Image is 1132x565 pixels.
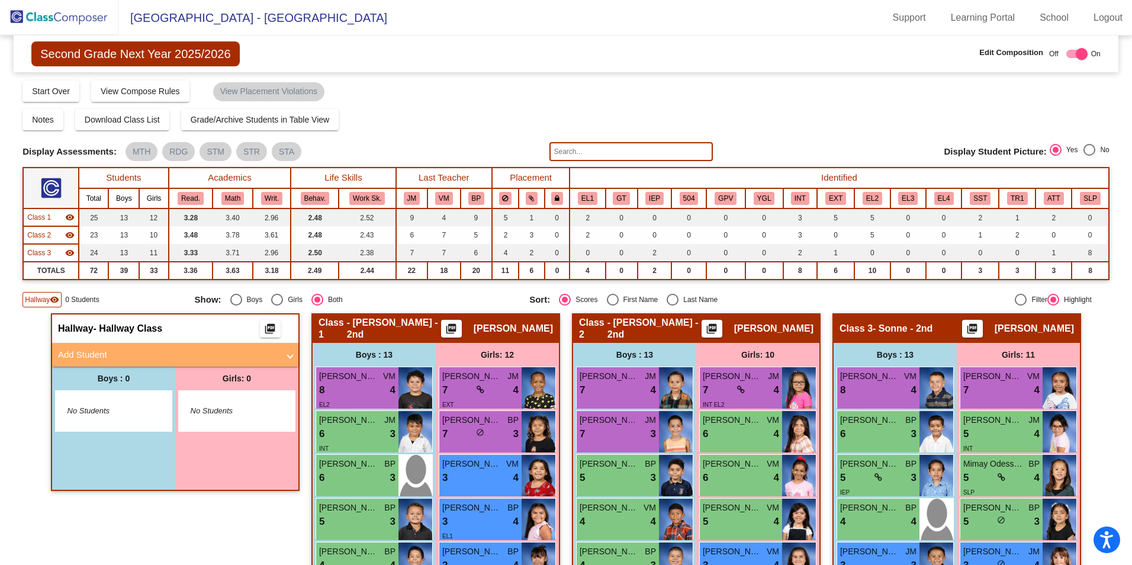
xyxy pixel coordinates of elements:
[570,188,605,208] th: English Language Learner 1
[65,213,75,222] mat-icon: visibility
[253,226,291,244] td: 3.61
[580,370,639,383] span: [PERSON_NAME]
[957,343,1080,367] div: Girls: 11
[840,414,899,426] span: [PERSON_NAME]
[427,188,461,208] th: Veronica Macedo
[926,208,961,226] td: 0
[680,192,699,205] button: 504
[442,426,448,442] span: 7
[347,317,441,341] span: - [PERSON_NAME] - 2nd
[291,168,395,188] th: Life Skills
[854,226,890,244] td: 5
[319,402,330,408] span: EL2
[507,370,519,383] span: JM
[126,142,157,161] mat-chip: MTH
[570,244,605,262] td: 0
[91,81,189,102] button: View Compose Rules
[492,188,519,208] th: Keep away students
[169,262,213,280] td: 3.36
[291,226,339,244] td: 2.48
[638,244,672,262] td: 2
[319,426,324,442] span: 6
[979,47,1043,59] span: Edit Composition
[963,414,1022,426] span: [PERSON_NAME]
[79,168,168,188] th: Students
[570,262,605,280] td: 4
[1072,208,1108,226] td: 0
[638,226,672,244] td: 0
[898,192,918,205] button: EL3
[817,188,854,208] th: Extrovert
[961,244,999,262] td: 0
[79,188,108,208] th: Total
[442,414,501,426] span: [PERSON_NAME]
[519,208,545,226] td: 1
[961,188,999,208] th: Student Study Team
[963,370,1022,383] span: [PERSON_NAME] [PERSON_NAME]
[1044,192,1063,205] button: ATT
[840,370,899,383] span: [PERSON_NAME]
[65,294,99,305] span: 0 Students
[745,226,783,244] td: 0
[1027,294,1047,305] div: Filter
[474,323,553,335] span: [PERSON_NAME]
[323,294,343,305] div: Both
[1035,188,1072,208] th: Chronic Absenteeism
[1030,8,1078,27] a: School
[65,248,75,258] mat-icon: visibility
[645,370,656,383] span: JM
[745,208,783,226] td: 0
[768,370,779,383] span: JM
[745,244,783,262] td: 0
[23,226,79,244] td: Lisa Kolodge - Kolodge - 2nd
[261,192,282,205] button: Writ.
[339,244,396,262] td: 2.38
[1007,192,1027,205] button: TR1
[195,294,521,306] mat-radio-group: Select an option
[638,262,672,280] td: 2
[291,262,339,280] td: 2.49
[319,414,378,426] span: [PERSON_NAME]
[427,244,461,262] td: 7
[961,226,999,244] td: 1
[213,82,324,101] mat-chip: View Placement Violations
[783,188,818,208] th: Introvert
[545,262,570,280] td: 0
[817,244,854,262] td: 1
[1072,226,1108,244] td: 0
[999,226,1035,244] td: 2
[580,414,639,426] span: [PERSON_NAME]
[840,383,845,398] span: 8
[883,8,935,27] a: Support
[427,262,461,280] td: 18
[961,208,999,226] td: 2
[706,208,745,226] td: 0
[139,244,168,262] td: 11
[703,370,762,383] span: [PERSON_NAME] [PERSON_NAME]
[890,262,926,280] td: 0
[79,226,108,244] td: 23
[571,294,597,305] div: Scores
[31,41,239,66] span: Second Grade Next Year 2025/2026
[436,343,559,367] div: Girls: 12
[1035,208,1072,226] td: 2
[529,294,856,306] mat-radio-group: Select an option
[817,262,854,280] td: 6
[774,383,779,398] span: 4
[213,208,253,226] td: 3.40
[396,188,427,208] th: Janet Manigan
[961,262,999,280] td: 3
[108,208,139,226] td: 13
[242,294,263,305] div: Boys
[263,323,277,339] mat-icon: picture_as_pdf
[461,226,492,244] td: 5
[162,142,195,161] mat-chip: RDG
[1062,145,1078,155] div: Yes
[825,192,846,205] button: EXT
[25,294,50,305] span: Hallway
[260,320,281,338] button: Print Students Details
[461,262,492,280] td: 20
[191,115,330,124] span: Grade/Archive Students in Table View
[492,226,519,244] td: 2
[1035,262,1072,280] td: 3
